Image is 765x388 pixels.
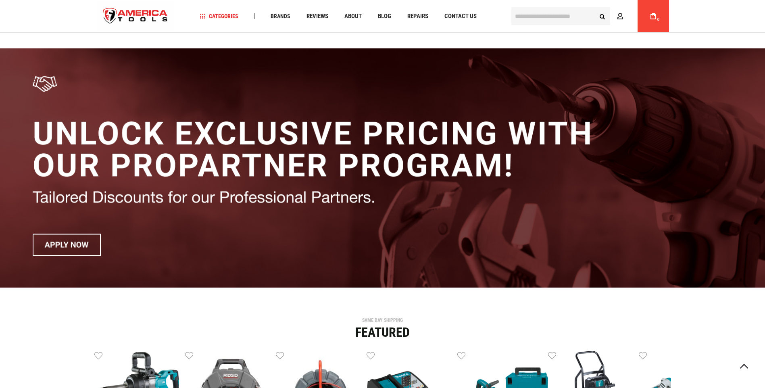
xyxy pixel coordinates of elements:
[196,11,242,22] a: Categories
[267,11,294,22] a: Brands
[657,17,660,22] span: 0
[407,13,428,19] span: Repairs
[94,318,671,323] div: SAME DAY SHIPPING
[374,11,395,22] a: Blog
[378,13,391,19] span: Blog
[303,11,332,22] a: Reviews
[344,13,362,19] span: About
[341,11,365,22] a: About
[306,13,328,19] span: Reviews
[271,13,290,19] span: Brands
[444,13,477,19] span: Contact Us
[404,11,432,22] a: Repairs
[96,1,175,31] a: store logo
[200,13,238,19] span: Categories
[94,326,671,339] div: Featured
[441,11,480,22] a: Contact Us
[595,8,610,24] button: Search
[96,1,175,31] img: America Tools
